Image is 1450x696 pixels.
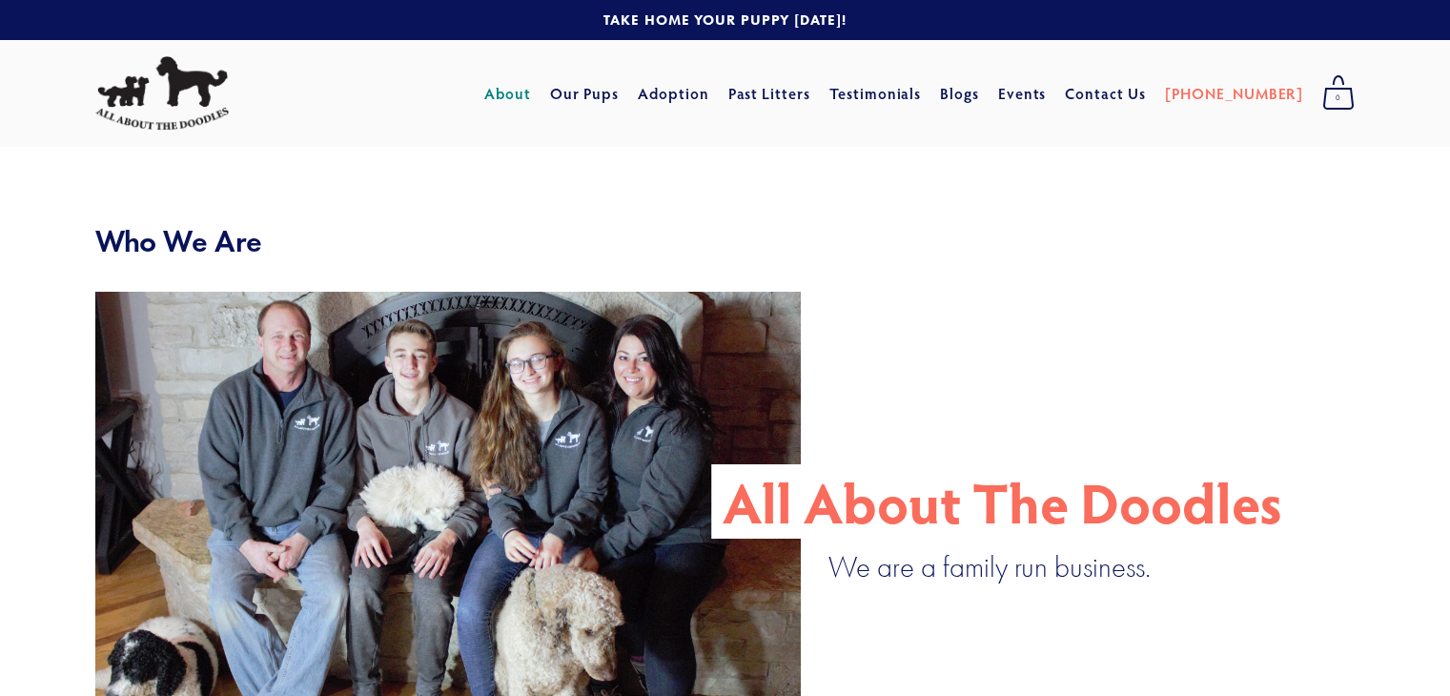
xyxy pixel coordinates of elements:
a: [PHONE_NUMBER] [1165,76,1303,111]
a: Our Pups [550,76,620,111]
a: Past Litters [728,83,811,103]
a: Contact Us [1065,76,1146,111]
h2: Who We Are [95,223,1355,259]
a: Testimonials [829,76,922,111]
a: Blogs [940,76,979,111]
a: Events [998,76,1047,111]
span: 0 [1322,86,1355,111]
p: We are a family run business. [828,550,1327,585]
a: 0 items in cart [1313,70,1364,117]
a: About [484,76,531,111]
a: Adoption [638,76,709,111]
img: All About The Doodles [95,56,229,131]
p: All About The Doodles [723,464,1282,539]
